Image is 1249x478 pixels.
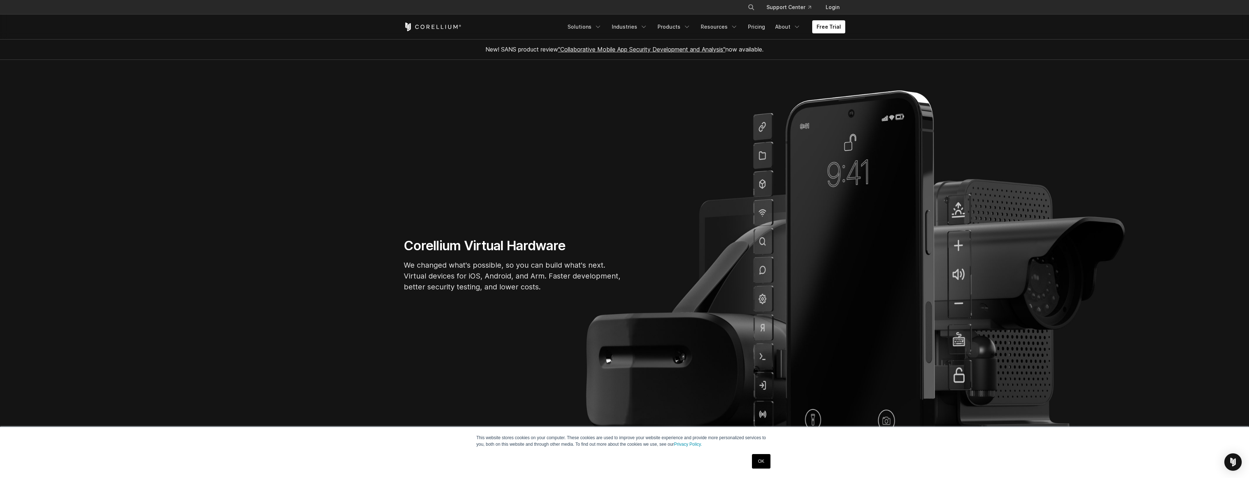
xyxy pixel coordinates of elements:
[752,454,770,469] a: OK
[674,442,702,447] a: Privacy Policy.
[820,1,845,14] a: Login
[607,20,652,33] a: Industries
[404,260,622,292] p: We changed what's possible, so you can build what's next. Virtual devices for iOS, Android, and A...
[563,20,845,33] div: Navigation Menu
[563,20,606,33] a: Solutions
[476,434,773,448] p: This website stores cookies on your computer. These cookies are used to improve your website expe...
[744,20,769,33] a: Pricing
[485,46,764,53] span: New! SANS product review now available.
[653,20,695,33] a: Products
[771,20,805,33] a: About
[745,1,758,14] button: Search
[739,1,845,14] div: Navigation Menu
[812,20,845,33] a: Free Trial
[696,20,742,33] a: Resources
[404,22,461,31] a: Corellium Home
[404,238,622,254] h1: Corellium Virtual Hardware
[1224,453,1242,471] div: Open Intercom Messenger
[558,46,725,53] a: "Collaborative Mobile App Security Development and Analysis"
[761,1,817,14] a: Support Center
